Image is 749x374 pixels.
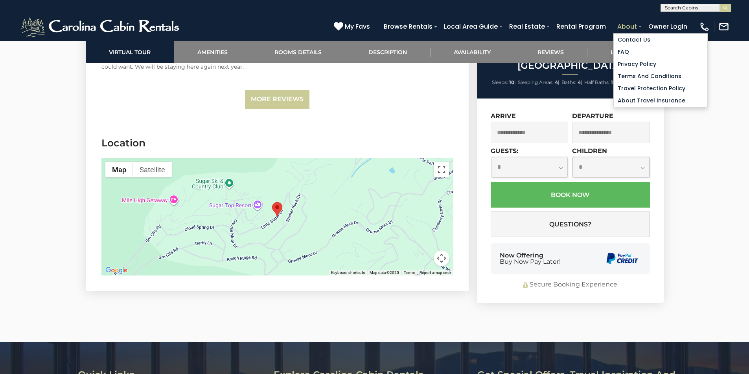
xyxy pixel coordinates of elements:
[491,147,518,155] label: Guests:
[699,21,710,32] img: phone-regular-white.png
[500,252,561,265] div: Now Offering
[345,22,370,31] span: My Favs
[500,259,561,265] span: Buy Now Pay Later!
[518,79,554,85] span: Sleeping Areas:
[434,162,449,177] button: Toggle fullscreen view
[345,41,431,63] a: Description
[505,20,549,33] a: Real Estate
[614,58,707,70] a: Privacy Policy
[614,82,707,95] a: Travel Protection Policy
[613,20,641,33] a: About
[572,112,613,120] label: Departure
[614,95,707,107] a: About Travel Insurance
[334,22,372,32] a: My Favs
[479,60,662,71] h2: [GEOGRAPHIC_DATA]
[584,79,610,85] span: Half Baths:
[491,112,516,120] label: Arrive
[103,265,129,275] img: Google
[614,70,707,82] a: Terms and Conditions
[434,250,449,266] button: Map camera controls
[105,162,133,177] button: Show street map
[272,202,282,217] div: Little Sugar Haven
[614,46,707,58] a: FAQ
[101,136,453,150] h3: Location
[561,77,582,88] li: |
[370,270,399,275] span: Map data ©2025
[20,15,183,38] img: White-1-2.png
[245,90,309,109] a: More Reviews
[509,79,514,85] strong: 10
[572,147,607,155] label: Children
[86,41,174,63] a: Virtual Tour
[404,270,415,275] a: Terms
[578,79,581,85] strong: 4
[101,55,332,71] div: This is our second time staying at this place and once again, it has everything one could want. W...
[492,79,508,85] span: Sleeps:
[380,20,436,33] a: Browse Rentals
[133,162,172,177] button: Show satellite imagery
[514,41,587,63] a: Reviews
[611,79,613,85] strong: 1
[491,212,650,237] button: Questions?
[492,77,516,88] li: |
[331,270,365,275] button: Keyboard shortcuts
[584,77,615,88] li: |
[103,265,129,275] a: Open this area in Google Maps (opens a new window)
[718,21,729,32] img: mail-regular-white.png
[491,280,650,289] div: Secure Booking Experience
[587,41,664,63] a: Location
[174,41,251,63] a: Amenities
[561,79,576,85] span: Baths:
[251,41,345,63] a: Rooms Details
[440,20,502,33] a: Local Area Guide
[552,20,610,33] a: Rental Program
[614,34,707,46] a: Contact Us
[518,77,559,88] li: |
[644,20,691,33] a: Owner Login
[555,79,558,85] strong: 4
[431,41,514,63] a: Availability
[491,182,650,208] button: Book Now
[420,270,451,275] a: Report a map error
